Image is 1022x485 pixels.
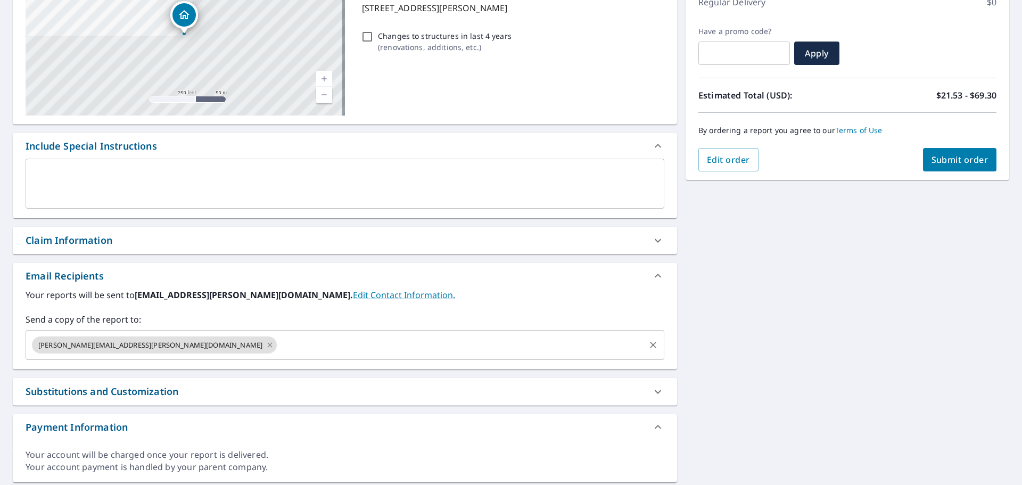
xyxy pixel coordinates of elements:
p: [STREET_ADDRESS][PERSON_NAME] [362,2,660,14]
p: Estimated Total (USD): [698,89,847,102]
span: [PERSON_NAME][EMAIL_ADDRESS][PERSON_NAME][DOMAIN_NAME] [32,340,269,350]
a: Terms of Use [835,125,883,135]
div: Substitutions and Customization [13,378,677,405]
div: Dropped pin, building 1, Residential property, 1N560 River Dr Glen Ellyn, IL 60137 [170,1,198,34]
div: Payment Information [26,420,128,434]
div: Your account payment is handled by your parent company. [26,461,664,473]
p: By ordering a report you agree to our [698,126,996,135]
a: EditContactInfo [353,289,455,301]
p: ( renovations, additions, etc. ) [378,42,512,53]
label: Send a copy of the report to: [26,313,664,326]
button: Clear [646,338,661,352]
span: Submit order [932,154,988,166]
p: $21.53 - $69.30 [936,89,996,102]
div: Payment Information [13,414,677,440]
label: Have a promo code? [698,27,790,36]
button: Submit order [923,148,997,171]
div: Email Recipients [26,269,104,283]
label: Your reports will be sent to [26,289,664,301]
button: Edit order [698,148,759,171]
p: Changes to structures in last 4 years [378,30,512,42]
div: [PERSON_NAME][EMAIL_ADDRESS][PERSON_NAME][DOMAIN_NAME] [32,336,277,354]
a: Current Level 17, Zoom In [316,71,332,87]
a: Current Level 17, Zoom Out [316,87,332,103]
div: Include Special Instructions [13,133,677,159]
div: Claim Information [26,233,112,248]
button: Apply [794,42,839,65]
div: Include Special Instructions [26,139,157,153]
span: Edit order [707,154,750,166]
div: Substitutions and Customization [26,384,178,399]
div: Email Recipients [13,263,677,289]
b: [EMAIL_ADDRESS][PERSON_NAME][DOMAIN_NAME]. [135,289,353,301]
div: Claim Information [13,227,677,254]
div: Your account will be charged once your report is delivered. [26,449,664,461]
span: Apply [803,47,831,59]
